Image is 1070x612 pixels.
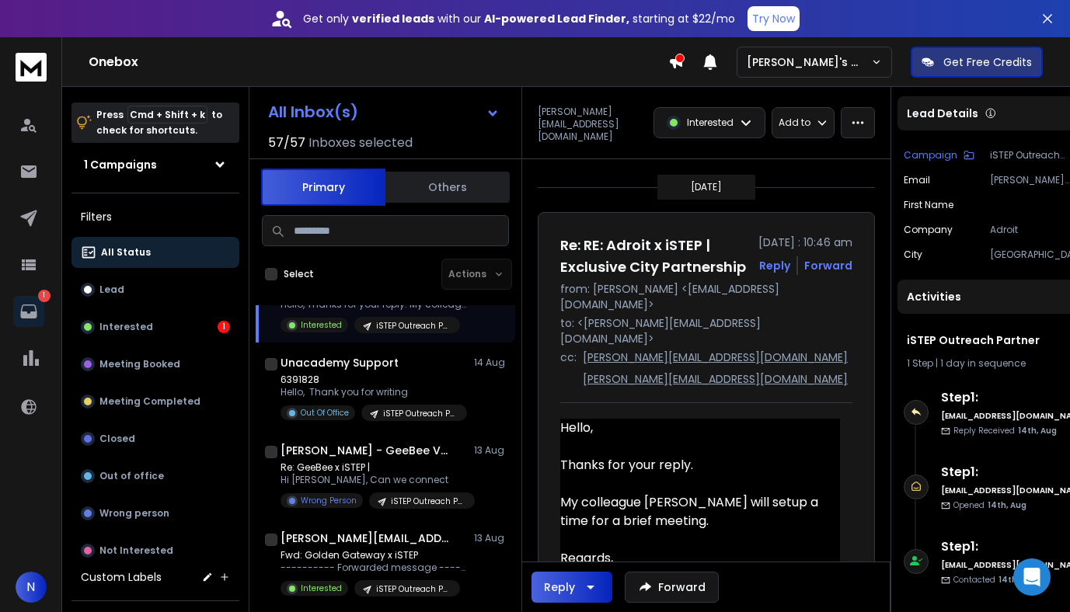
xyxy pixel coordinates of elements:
[532,572,612,603] button: Reply
[560,315,852,346] p: to: <[PERSON_NAME][EMAIL_ADDRESS][DOMAIN_NAME]>
[560,419,840,437] div: Hello,
[560,235,749,278] h1: Re: RE: Adroit x iSTEP | Exclusive City Partnership
[1013,558,1051,596] div: Open Intercom Messenger
[752,11,795,26] p: Try Now
[904,199,953,211] p: First Name
[268,104,358,120] h1: All Inbox(s)
[953,425,1057,436] p: Reply Received
[99,470,164,482] p: Out of office
[71,274,239,305] button: Lead
[560,349,577,387] p: cc:
[758,235,852,250] p: [DATE] : 10:46 am
[484,11,629,26] strong: AI-powered Lead Finder,
[911,47,1043,78] button: Get Free Credits
[281,474,467,486] p: Hi [PERSON_NAME], Can we connect
[71,461,239,492] button: Out of office
[71,423,239,454] button: Closed
[101,246,151,259] p: All Status
[308,134,413,152] h3: Inboxes selected
[281,461,467,474] p: Re: GeeBee x iSTEP |
[71,535,239,566] button: Not Interested
[281,355,399,370] h1: Unacademy Support
[391,496,465,507] p: iSTEP Outreach Partner
[474,444,509,457] p: 13 Aug
[71,149,239,180] button: 1 Campaigns
[544,579,575,595] div: Reply
[16,53,47,82] img: logo
[560,549,840,568] div: Regards,
[999,574,1037,586] span: 14th, Aug
[16,572,47,603] button: N
[687,116,734,129] p: Interested
[99,507,169,520] p: Wrong person
[560,281,852,312] p: from: [PERSON_NAME] <[EMAIL_ADDRESS][DOMAIN_NAME]>
[38,290,51,302] p: 1
[301,495,357,506] p: Wrong Person
[907,356,933,370] span: 1 Step
[301,582,342,594] p: Interested
[281,530,451,546] h1: [PERSON_NAME][EMAIL_ADDRESS][DOMAIN_NAME]
[352,11,434,26] strong: verified leads
[71,498,239,529] button: Wrong person
[583,371,848,387] p: [PERSON_NAME][EMAIL_ADDRESS][DOMAIN_NAME]
[907,106,978,121] p: Lead Details
[281,562,467,574] p: ---------- Forwarded message --------- From: Admission
[71,386,239,417] button: Meeting Completed
[256,96,512,127] button: All Inbox(s)
[261,169,385,206] button: Primary
[81,569,162,585] h3: Custom Labels
[71,311,239,343] button: Interested1
[99,433,135,445] p: Closed
[988,499,1026,511] span: 14th, Aug
[538,106,644,143] p: [PERSON_NAME][EMAIL_ADDRESS][DOMAIN_NAME]
[84,157,157,172] h1: 1 Campaigns
[904,224,953,236] p: company
[99,283,124,296] p: Lead
[691,181,722,193] p: [DATE]
[943,54,1032,70] p: Get Free Credits
[904,149,974,162] button: Campaign
[376,583,451,595] p: iSTEP Outreach Partner
[1018,425,1057,436] span: 14th, Aug
[99,544,173,557] p: Not Interested
[127,106,207,123] span: Cmd + Shift + k
[99,395,200,408] p: Meeting Completed
[759,258,790,273] button: Reply
[89,53,668,71] h1: Onebox
[71,206,239,228] h3: Filters
[268,134,305,152] span: 57 / 57
[376,320,451,332] p: iSTEP Outreach Partner
[804,258,852,273] div: Forward
[385,170,510,204] button: Others
[281,549,467,562] p: Fwd: Golden Gateway x iSTEP
[13,296,44,327] a: 1
[779,116,810,129] p: Add to
[284,268,314,280] label: Select
[303,11,735,26] p: Get only with our starting at $22/mo
[474,532,509,544] p: 13 Aug
[281,374,467,386] p: 6391828
[281,386,467,398] p: Hello, Thank you for writing
[748,6,800,31] button: Try Now
[625,572,719,603] button: Forward
[301,319,342,331] p: Interested
[383,408,458,419] p: iSTEP Outreach Partner
[96,107,222,138] p: Press to check for shortcuts.
[904,249,922,261] p: city
[940,356,1026,370] span: 1 day in sequence
[99,321,153,333] p: Interested
[953,499,1026,511] p: Opened
[99,358,180,370] p: Meeting Booked
[583,349,848,365] p: [PERSON_NAME][EMAIL_ADDRESS][DOMAIN_NAME]
[904,174,930,186] p: Email
[747,54,871,70] p: [PERSON_NAME]'s Workspace
[560,493,840,530] div: My colleague [PERSON_NAME] will setup a time for a brief meeting.
[218,321,230,333] div: 1
[281,443,451,458] h1: [PERSON_NAME] - GeeBee Vadodara
[560,456,840,475] div: Thanks for your reply.
[474,356,509,369] p: 14 Aug
[301,407,349,419] p: Out Of Office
